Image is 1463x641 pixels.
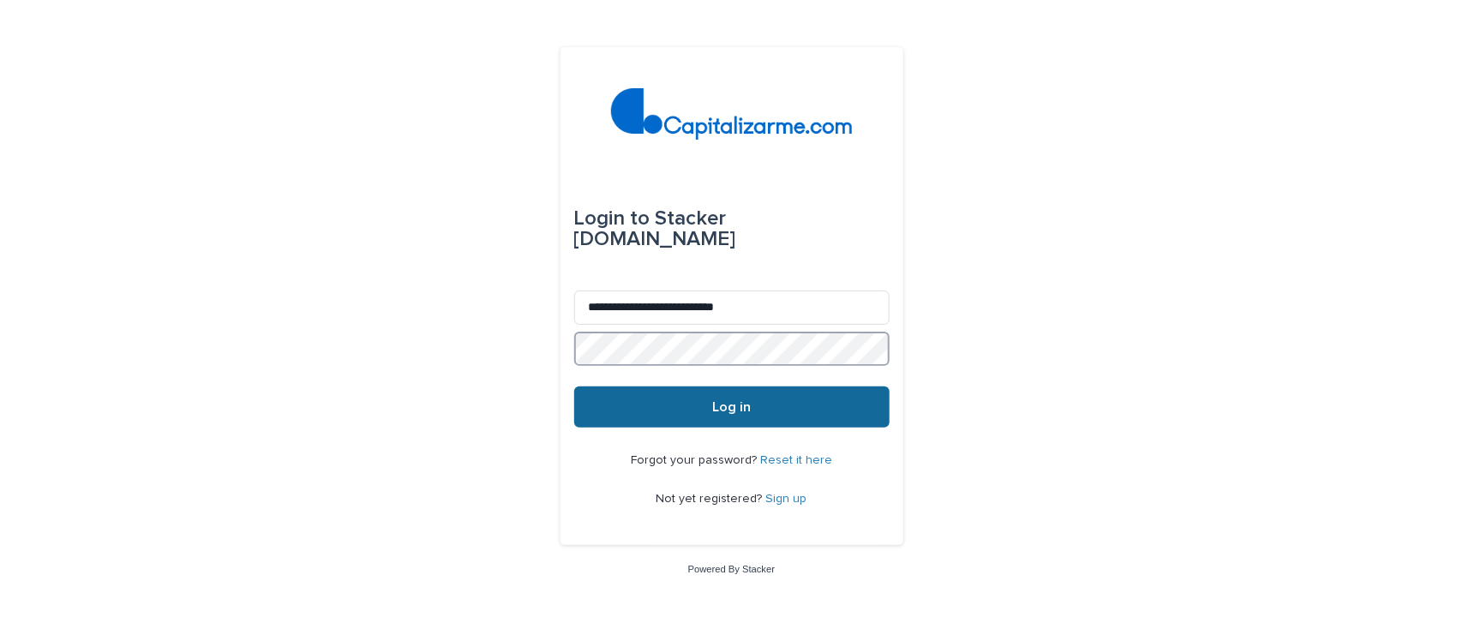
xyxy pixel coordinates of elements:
[574,195,890,263] div: Stacker [DOMAIN_NAME]
[657,493,766,505] span: Not yet registered?
[712,400,751,414] span: Log in
[688,564,775,574] a: Powered By Stacker
[574,386,890,428] button: Log in
[760,454,832,466] a: Reset it here
[611,88,852,140] img: 4arMvv9wSvmHTHbXwTim
[631,454,760,466] span: Forgot your password?
[766,493,807,505] a: Sign up
[574,208,651,229] span: Login to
